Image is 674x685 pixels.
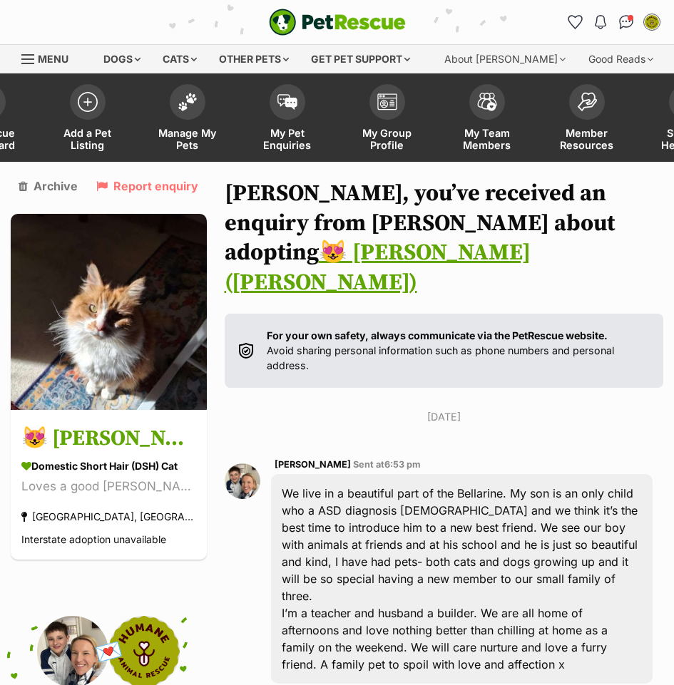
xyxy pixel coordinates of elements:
img: chat-41dd97257d64d25036548639549fe6c8038ab92f7586957e7f3b1b290dea8141.svg [619,15,634,29]
span: Sent at [353,459,421,470]
img: pet-enquiries-icon-7e3ad2cf08bfb03b45e93fb7055b45f3efa6380592205ae92323e6603595dc1f.svg [277,94,297,110]
div: [GEOGRAPHIC_DATA], [GEOGRAPHIC_DATA] [21,507,196,526]
div: Loves a good [PERSON_NAME]! [21,477,196,496]
a: Menu [21,45,78,71]
a: Archive [19,180,78,192]
a: 😻 [PERSON_NAME] ([PERSON_NAME]) [225,239,531,297]
div: Good Reads [578,45,663,73]
ul: Account quick links [563,11,663,34]
a: My Pet Enquiries [238,77,337,162]
a: My Group Profile [337,77,437,162]
a: My Team Members [437,77,537,162]
span: 💌 [93,636,125,666]
div: Dogs [93,45,150,73]
img: team-members-icon-5396bd8760b3fe7c0b43da4ab00e1e3bb1a5d9ba89233759b79545d2d3fc5d0d.svg [477,93,497,111]
a: Report enquiry [96,180,198,192]
span: My Group Profile [355,127,419,151]
a: PetRescue [269,9,406,36]
p: Avoid sharing personal information such as phone numbers and personal address. [267,328,649,374]
img: Lorie Lillingston profile pic [225,463,260,499]
p: [DATE] [225,409,664,424]
img: member-resources-icon-8e73f808a243e03378d46382f2149f9095a855e16c252ad45f914b54edf8863c.svg [577,92,597,111]
button: Notifications [589,11,612,34]
div: Get pet support [301,45,420,73]
img: add-pet-listing-icon-0afa8454b4691262ce3f59096e99ab1cd57d4a30225e0717b998d2c9b9846f56.svg [78,92,98,112]
a: Member Resources [537,77,637,162]
strong: For your own safety, always communicate via the PetRescue website. [267,329,608,341]
div: Domestic Short Hair (DSH) Cat [21,458,196,473]
img: Tianna Kundert profile pic [645,15,659,29]
span: Manage My Pets [155,127,220,151]
img: manage-my-pets-icon-02211641906a0b7f246fdf0571729dbe1e7629f14944591b6c1af311fb30b64b.svg [178,93,198,111]
span: [PERSON_NAME] [275,459,351,470]
a: 😻 [PERSON_NAME] ([PERSON_NAME]) Domestic Short Hair (DSH) Cat Loves a good [PERSON_NAME]! [GEOGRA... [11,412,207,560]
a: Favourites [563,11,586,34]
span: Add a Pet Listing [56,127,120,151]
span: 6:53 pm [384,459,421,470]
a: Add a Pet Listing [38,77,138,162]
div: About [PERSON_NAME] [434,45,576,73]
span: Menu [38,53,68,65]
div: We live in a beautiful part of the Bellarine. My son is an only child who a ASD diagnosis [DEMOGR... [271,474,653,684]
img: 😻 Eugene (Gene) [11,214,207,410]
a: Conversations [615,11,638,34]
span: Interstate adoption unavailable [21,533,166,545]
div: Other pets [209,45,299,73]
div: Cats [153,45,207,73]
img: notifications-46538b983faf8c2785f20acdc204bb7945ddae34d4c08c2a6579f10ce5e182be.svg [595,15,606,29]
a: Manage My Pets [138,77,238,162]
h1: [PERSON_NAME], you’ve received an enquiry from [PERSON_NAME] about adopting [225,180,664,298]
img: logo-e224e6f780fb5917bec1dbf3a21bbac754714ae5b6737aabdf751b685950b380.svg [269,9,406,36]
h3: 😻 [PERSON_NAME] ([PERSON_NAME]) [21,423,196,455]
span: My Pet Enquiries [255,127,320,151]
span: My Team Members [455,127,519,151]
span: Member Resources [555,127,619,151]
button: My account [640,11,663,34]
img: group-profile-icon-3fa3cf56718a62981997c0bc7e787c4b2cf8bcc04b72c1350f741eb67cf2f40e.svg [377,93,397,110]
